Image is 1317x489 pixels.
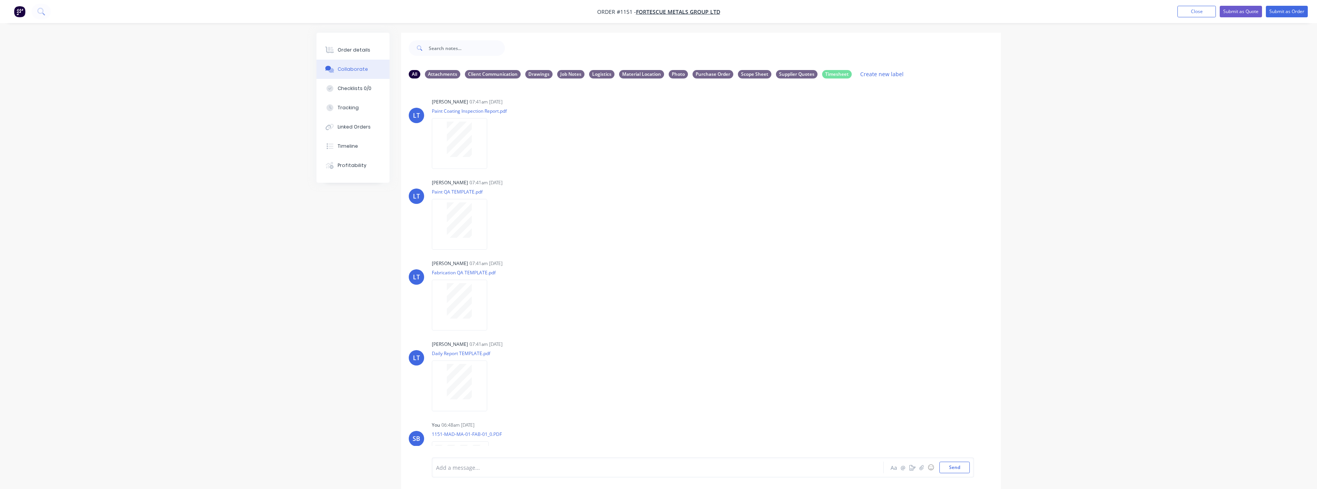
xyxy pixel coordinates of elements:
button: ☺ [926,463,936,472]
div: Order details [338,47,370,53]
div: Collaborate [338,66,368,73]
button: Order details [316,40,390,60]
div: 07:41am [DATE] [470,98,503,105]
div: Attachments [425,70,460,78]
div: Timeline [338,143,358,150]
div: Job Notes [557,70,584,78]
button: Aa [889,463,899,472]
div: Purchase Order [693,70,733,78]
button: Create new label [856,69,908,79]
span: Order #1151 - [597,8,636,15]
div: Profitability [338,162,366,169]
div: 06:48am [DATE] [441,422,475,429]
button: Linked Orders [316,117,390,137]
div: Tracking [338,104,359,111]
img: Factory [14,6,25,17]
div: Client Communication [465,70,521,78]
button: Tracking [316,98,390,117]
div: [PERSON_NAME] [432,179,468,186]
button: @ [899,463,908,472]
div: [PERSON_NAME] [432,260,468,267]
div: All [409,70,420,78]
p: 1151-MAD-MA-01-FAB-01_0.PDF [432,431,502,437]
a: FORTESCUE METALS GROUP LTD [636,8,720,15]
div: Linked Orders [338,124,371,130]
div: Material Location [619,70,664,78]
button: Profitability [316,156,390,175]
p: Fabrication QA TEMPLATE.pdf [432,269,496,276]
div: 07:41am [DATE] [470,260,503,267]
div: LT [413,111,420,120]
div: 07:41am [DATE] [470,341,503,348]
div: Photo [669,70,688,78]
div: Timesheet [822,70,852,78]
div: LT [413,272,420,282]
button: Collaborate [316,60,390,79]
div: Logistics [589,70,614,78]
p: Paint Coating Inspection Report.pdf [432,108,507,114]
button: Timeline [316,137,390,156]
div: Scope Sheet [738,70,771,78]
button: Submit as Quote [1220,6,1262,17]
p: Daily Report TEMPLATE.pdf [432,350,495,357]
div: [PERSON_NAME] [432,98,468,105]
div: [PERSON_NAME] [432,341,468,348]
div: Drawings [525,70,553,78]
button: Send [939,462,970,473]
p: Paint QA TEMPLATE.pdf [432,189,495,195]
button: Checklists 0/0 [316,79,390,98]
button: Submit as Order [1266,6,1308,17]
div: LT [413,192,420,201]
div: LT [413,353,420,362]
div: Checklists 0/0 [338,85,371,92]
div: Supplier Quotes [776,70,818,78]
div: You [432,422,440,429]
input: Search notes... [429,40,505,56]
button: Close [1177,6,1216,17]
div: SB [413,434,420,443]
div: 07:41am [DATE] [470,179,503,186]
